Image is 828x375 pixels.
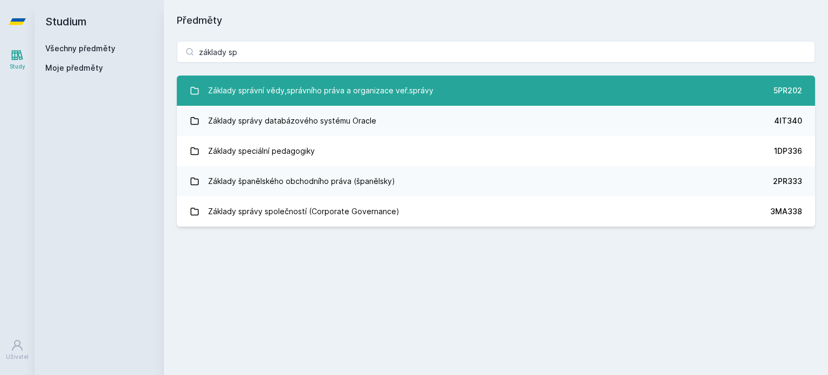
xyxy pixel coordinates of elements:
[208,140,315,162] div: Základy speciální pedagogiky
[773,176,802,187] div: 2PR333
[10,63,25,71] div: Study
[774,146,802,156] div: 1DP336
[2,333,32,366] a: Uživatel
[208,171,395,192] div: Základy španělského obchodního práva (španělsky)
[177,41,815,63] input: Název nebo ident předmětu…
[774,115,802,126] div: 4IT340
[177,136,815,166] a: Základy speciální pedagogiky 1DP336
[177,76,815,106] a: Základy správní vědy,správního práva a organizace veř.správy 5PR202
[208,110,376,132] div: Základy správy databázového systému Oracle
[2,43,32,76] a: Study
[45,63,103,73] span: Moje předměty
[177,106,815,136] a: Základy správy databázového systému Oracle 4IT340
[208,201,399,222] div: Základy správy společností (Corporate Governance)
[177,196,815,227] a: Základy správy společností (Corporate Governance) 3MA338
[45,44,115,53] a: Všechny předměty
[774,85,802,96] div: 5PR202
[6,353,29,361] div: Uživatel
[208,80,433,101] div: Základy správní vědy,správního práva a organizace veř.správy
[770,206,802,217] div: 3MA338
[177,13,815,28] h1: Předměty
[177,166,815,196] a: Základy španělského obchodního práva (španělsky) 2PR333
